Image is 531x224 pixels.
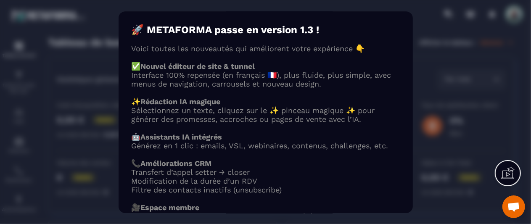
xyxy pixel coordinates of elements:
p: Générez en 1 clic : emails, VSL, webinaires, contenus, challenges, etc. [131,141,400,150]
h4: 🚀 METAFORMA passe en version 1.3 ! [131,24,400,36]
p: 📞 [131,159,400,168]
li: Filtre des contacts inactifs (unsubscribe) [131,185,400,194]
div: Ouvrir le chat [502,195,525,218]
p: 🎥 [131,203,400,212]
strong: Rédaction IA magique [140,97,220,106]
li: Transfert d’appel setter → closer [131,168,400,177]
strong: miniature personnalisée [220,212,310,221]
li: Modification de la durée d’un RDV [131,177,400,185]
p: 🤖 [131,132,400,141]
strong: Espace membre [140,203,199,212]
p: Interface 100% repensée (en français 🇫🇷), plus fluide, plus simple, avec menus de navigation, car... [131,71,400,88]
p: ✅ [131,62,400,71]
p: Ajoutez maintenant une à vos vidéos. [131,212,400,221]
p: ✨ [131,97,400,106]
strong: Améliorations CRM [140,159,211,168]
p: Voici toutes les nouveautés qui améliorent votre expérience 👇 [131,44,400,53]
strong: Assistants IA intégrés [140,132,222,141]
strong: Nouvel éditeur de site & tunnel [140,62,255,71]
p: Sélectionnez un texte, cliquez sur le ✨ pinceau magique ✨ pour générer des promesses, accroches o... [131,106,400,124]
